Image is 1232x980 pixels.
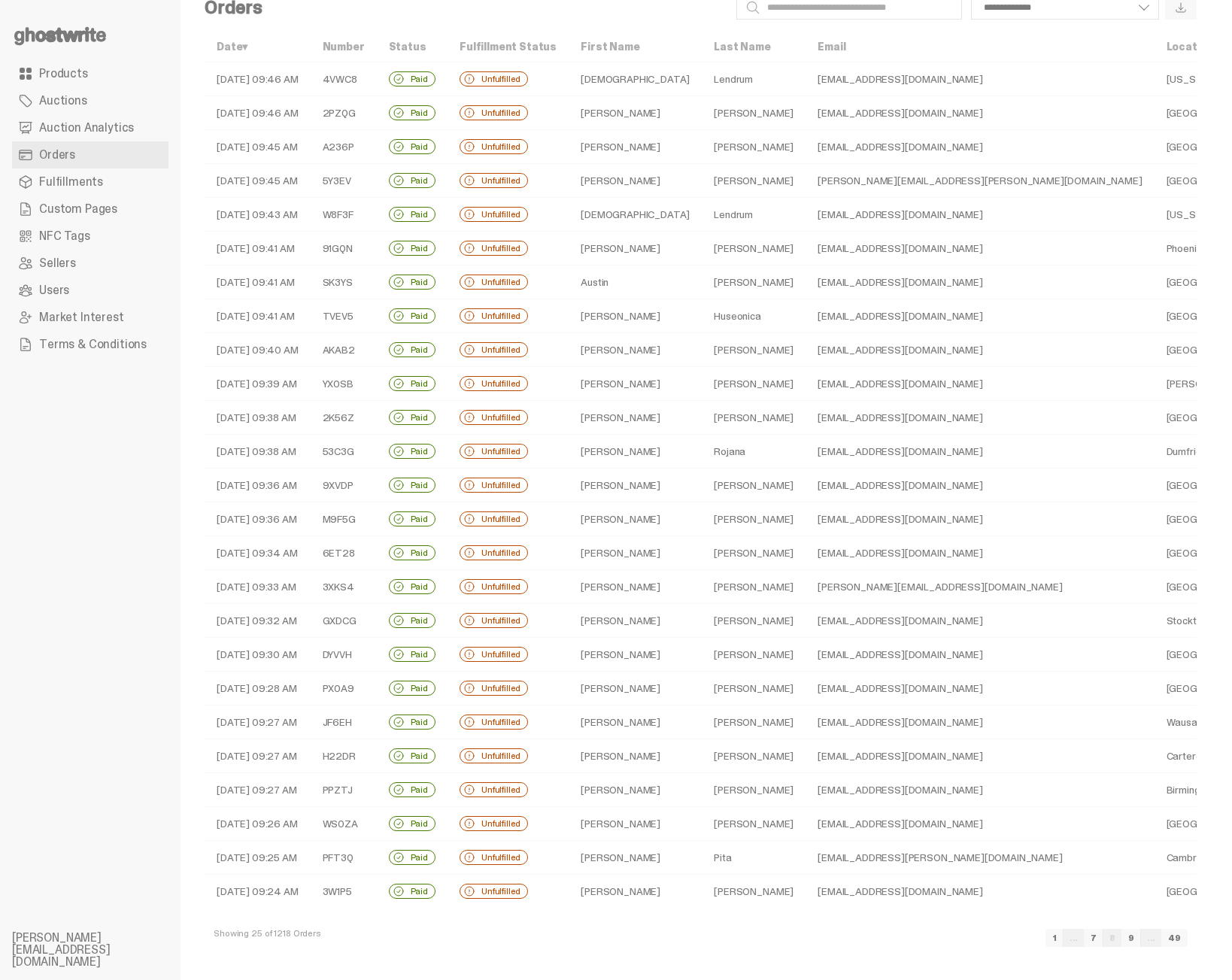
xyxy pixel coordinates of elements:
span: Orders [39,149,75,161]
a: Products [12,60,168,87]
td: [EMAIL_ADDRESS][DOMAIN_NAME] [806,875,1154,909]
td: Lendrum [702,62,806,96]
span: Users [39,284,69,296]
div: Paid [389,342,435,357]
td: [EMAIL_ADDRESS][DOMAIN_NAME] [806,299,1154,333]
div: Paid [389,478,435,493]
div: Paid [389,816,435,831]
td: [PERSON_NAME] [702,469,806,502]
td: [DATE] 09:36 AM [205,502,311,536]
div: Unfulfilled [460,816,528,831]
span: Custom Pages [39,203,117,215]
td: [DATE] 09:40 AM [205,333,311,367]
div: Unfulfilled [460,748,528,763]
td: PPZTJ [311,773,377,807]
div: Paid [389,376,435,391]
td: [DATE] 09:36 AM [205,469,311,502]
div: Unfulfilled [460,579,528,594]
td: [EMAIL_ADDRESS][DOMAIN_NAME] [806,604,1154,638]
td: [DATE] 09:45 AM [205,130,311,164]
td: JF6EH [311,705,377,739]
div: Paid [389,410,435,425]
div: Unfulfilled [460,173,528,188]
div: Paid [389,545,435,560]
td: [PERSON_NAME] [569,604,702,638]
td: [PERSON_NAME] [702,401,806,435]
div: Unfulfilled [460,884,528,899]
span: Auction Analytics [39,122,134,134]
div: Paid [389,884,435,899]
li: [PERSON_NAME][EMAIL_ADDRESS][DOMAIN_NAME] [12,932,193,968]
div: Paid [389,782,435,797]
td: [EMAIL_ADDRESS][DOMAIN_NAME] [806,130,1154,164]
td: [EMAIL_ADDRESS][DOMAIN_NAME] [806,435,1154,469]
a: Date▾ [217,40,247,53]
a: Terms & Conditions [12,331,168,358]
td: [PERSON_NAME] [702,807,806,841]
div: Paid [389,241,435,256]
span: ▾ [242,40,247,53]
td: [PERSON_NAME] [569,638,702,672]
td: [DATE] 09:30 AM [205,638,311,672]
td: [PERSON_NAME] [569,367,702,401]
div: Unfulfilled [460,410,528,425]
td: [DATE] 09:34 AM [205,536,311,570]
div: Unfulfilled [460,275,528,290]
td: [PERSON_NAME] [569,807,702,841]
a: Auction Analytics [12,114,168,141]
td: [DATE] 09:41 AM [205,265,311,299]
td: GXDCG [311,604,377,638]
div: Unfulfilled [460,241,528,256]
span: Terms & Conditions [39,338,147,350]
td: AKAB2 [311,333,377,367]
td: [DEMOGRAPHIC_DATA] [569,62,702,96]
th: Status [377,32,448,62]
div: Unfulfilled [460,647,528,662]
td: [DATE] 09:33 AM [205,570,311,604]
div: Paid [389,613,435,628]
div: Unfulfilled [460,308,528,323]
a: 7 [1084,929,1103,947]
td: [PERSON_NAME] [569,875,702,909]
div: Unfulfilled [460,71,528,86]
td: 4VWC8 [311,62,377,96]
td: [DATE] 09:39 AM [205,367,311,401]
td: [EMAIL_ADDRESS][DOMAIN_NAME] [806,705,1154,739]
td: 91GQN [311,232,377,265]
div: Showing 25 of 1218 Orders [214,929,321,941]
td: YX0SB [311,367,377,401]
td: [EMAIL_ADDRESS][DOMAIN_NAME] [806,333,1154,367]
td: [PERSON_NAME] [569,130,702,164]
td: 9XVDP [311,469,377,502]
td: [PERSON_NAME] [702,739,806,773]
td: 3W1P5 [311,875,377,909]
td: [PERSON_NAME] [702,265,806,299]
td: [EMAIL_ADDRESS][DOMAIN_NAME] [806,96,1154,130]
td: [DEMOGRAPHIC_DATA] [569,198,702,232]
td: Lendrum [702,198,806,232]
div: Paid [389,647,435,662]
td: PFT3Q [311,841,377,875]
div: Unfulfilled [460,613,528,628]
td: H22DR [311,739,377,773]
td: [DATE] 09:28 AM [205,672,311,705]
td: [PERSON_NAME] [569,570,702,604]
div: Paid [389,579,435,594]
td: A236P [311,130,377,164]
div: Paid [389,715,435,730]
td: [EMAIL_ADDRESS][DOMAIN_NAME] [806,469,1154,502]
span: Market Interest [39,311,124,323]
div: Paid [389,275,435,290]
td: [PERSON_NAME] [569,705,702,739]
td: [PERSON_NAME] [569,401,702,435]
td: SK3YS [311,265,377,299]
a: Market Interest [12,304,168,331]
td: [PERSON_NAME] [702,232,806,265]
td: [PERSON_NAME] [702,502,806,536]
td: [PERSON_NAME] [569,841,702,875]
td: [EMAIL_ADDRESS][DOMAIN_NAME] [806,536,1154,570]
td: [EMAIL_ADDRESS][DOMAIN_NAME] [806,401,1154,435]
div: Unfulfilled [460,545,528,560]
td: [PERSON_NAME] [569,232,702,265]
td: [PERSON_NAME] [702,875,806,909]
